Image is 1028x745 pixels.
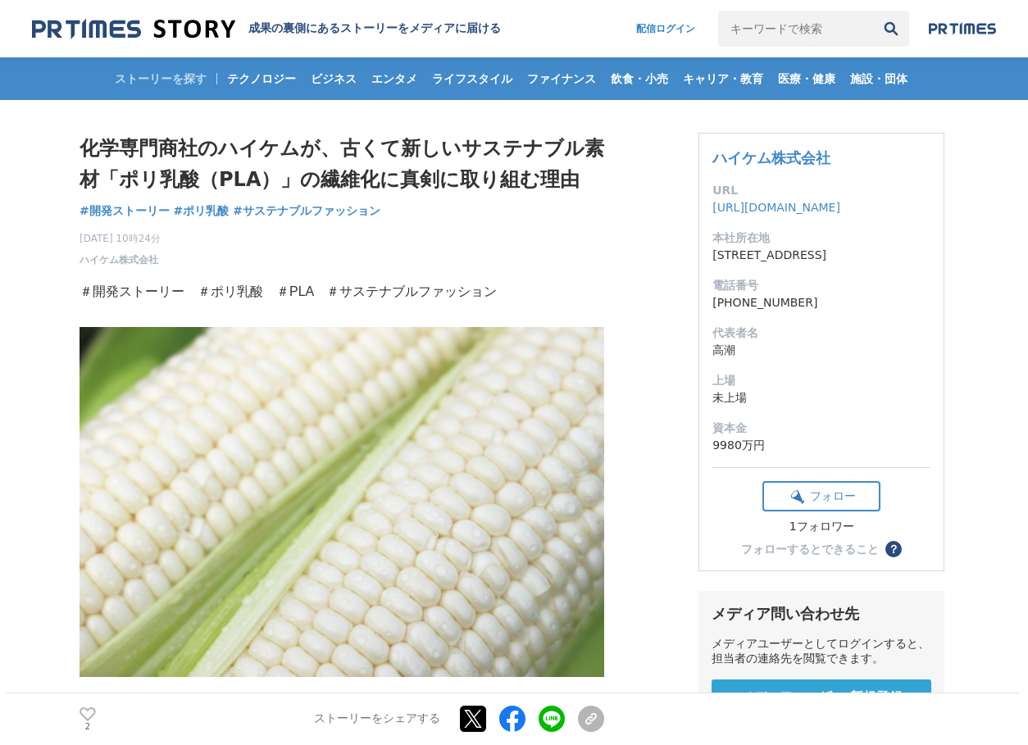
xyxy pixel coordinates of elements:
[314,712,440,727] p: ストーリーをシェアする
[80,202,170,220] a: #開発ストーリー
[718,11,873,47] input: キーワードで検索
[174,202,230,220] a: #ポリ乳酸
[425,71,519,86] span: ライフスタイル
[80,327,604,677] img: thumbnail_b55e8e10-537c-11ee-9c23-e5e5ce1c2683.jpg
[844,71,914,86] span: 施設・団体
[712,149,830,166] a: ハイケム株式会社
[712,679,931,731] a: メディアユーザー 新規登録 無料
[521,57,603,100] a: ファイナンス
[365,57,424,100] a: エンタメ
[712,342,930,359] dd: 高潮
[174,203,230,218] span: #ポリ乳酸
[221,57,302,100] a: テクノロジー
[233,202,380,220] a: #サステナブルファッション
[712,325,930,342] dt: 代表者名
[80,203,170,218] span: #開発ストーリー
[32,18,235,40] img: 成果の裏側にあるストーリーをメディアに届ける
[712,420,930,437] dt: 資本金
[233,203,380,218] span: #サステナブルファッション
[604,71,675,86] span: 飲食・小売
[80,252,158,267] a: ハイケム株式会社
[32,18,501,40] a: 成果の裏側にあるストーリーをメディアに届ける 成果の裏側にあるストーリーをメディアに届ける
[712,277,930,294] dt: 電話番号
[80,133,604,196] h1: 化学専門商社のハイケムが、古くて新しいサステナブル素材「ポリ乳酸（PLA）」の繊維化に真剣に取り組む理由
[771,57,842,100] a: 医療・健康
[712,182,930,199] dt: URL
[712,294,930,311] dd: [PHONE_NUMBER]
[676,57,770,100] a: キャリア・教育
[771,71,842,86] span: 医療・健康
[885,541,902,557] button: ？
[248,21,501,36] h2: 成果の裏側にあるストーリーをメディアに届ける
[712,247,930,264] dd: [STREET_ADDRESS]
[929,22,996,35] img: prtimes
[712,637,931,666] div: メディアユーザーとしてログインすると、担当者の連絡先を閲覧できます。
[80,280,604,304] p: ＃開発ストーリー ＃ポリ乳酸 ＃PLA ＃サステナブルファッション
[844,57,914,100] a: 施設・団体
[740,689,903,706] span: メディアユーザー 新規登録
[762,520,880,534] div: 1フォロワー
[521,71,603,86] span: ファイナンス
[873,11,909,47] button: 検索
[620,11,712,47] a: 配信ログイン
[221,71,302,86] span: テクノロジー
[365,71,424,86] span: エンタメ
[712,229,930,247] dt: 本社所在地
[741,543,879,555] div: フォローするとできること
[712,604,931,624] div: メディア問い合わせ先
[676,71,770,86] span: キャリア・教育
[888,543,899,555] span: ？
[304,57,363,100] a: ビジネス
[425,57,519,100] a: ライフスタイル
[762,481,880,511] button: フォロー
[712,201,840,214] a: [URL][DOMAIN_NAME]
[304,71,363,86] span: ビジネス
[712,437,930,454] dd: 9980万円
[712,372,930,389] dt: 上場
[80,231,161,246] span: [DATE] 10時24分
[604,57,675,100] a: 飲食・小売
[712,389,930,407] dd: 未上場
[80,723,96,731] p: 2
